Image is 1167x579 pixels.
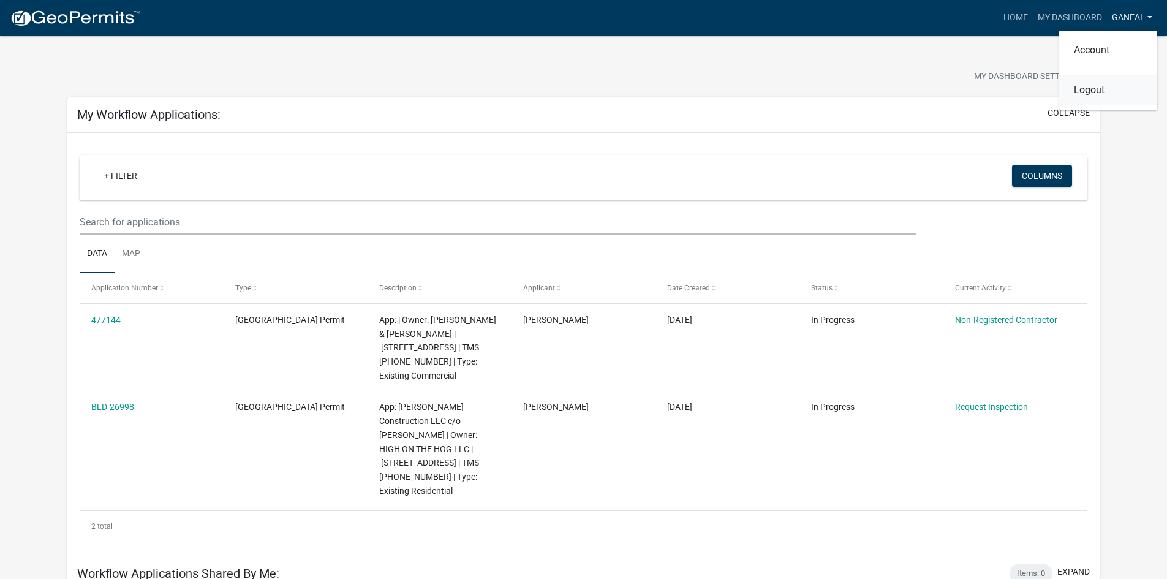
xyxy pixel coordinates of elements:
[1059,36,1157,65] a: Account
[667,402,692,412] span: 08/25/2023
[67,133,1100,554] div: collapse
[523,402,589,412] span: Gerald A Neal
[115,235,148,274] a: Map
[379,284,417,292] span: Description
[955,402,1028,412] a: Request Inspection
[1107,6,1157,29] a: ganeal
[91,315,121,325] a: 477144
[523,284,555,292] span: Applicant
[80,273,224,303] datatable-header-cell: Application Number
[91,402,134,412] a: BLD-26998
[235,315,345,325] span: Jasper County Building Permit
[667,284,710,292] span: Date Created
[80,235,115,274] a: Data
[955,315,1057,325] a: Non-Registered Contractor
[811,284,833,292] span: Status
[799,273,943,303] datatable-header-cell: Status
[1059,75,1157,105] a: Logout
[523,315,589,325] span: Gerald A Neal
[1012,165,1072,187] button: Columns
[235,284,251,292] span: Type
[974,70,1079,85] span: My Dashboard Settings
[811,402,855,412] span: In Progress
[667,315,692,325] span: 09/11/2025
[1057,566,1090,578] button: expand
[80,210,916,235] input: Search for applications
[368,273,512,303] datatable-header-cell: Description
[1059,31,1157,110] div: ganeal
[999,6,1033,29] a: Home
[655,273,799,303] datatable-header-cell: Date Created
[379,402,479,496] span: App: Neal's Construction LLC c/o Gerald A. Neal | Owner: HIGH ON THE HOG LLC | 3051 ALLIGATOR ALL...
[94,165,147,187] a: + Filter
[811,315,855,325] span: In Progress
[224,273,368,303] datatable-header-cell: Type
[1033,6,1107,29] a: My Dashboard
[955,284,1006,292] span: Current Activity
[80,511,1087,542] div: 2 total
[77,107,221,122] h5: My Workflow Applications:
[379,315,496,380] span: App: | Owner: GARVIN ROGER & LYDA LAVERNE | 9387 GRAYS HWY | TMS 060-00-01-019 | Type: Existing C...
[235,402,345,412] span: Jasper County Building Permit
[964,65,1106,89] button: My Dashboard Settingssettings
[943,273,1087,303] datatable-header-cell: Current Activity
[512,273,655,303] datatable-header-cell: Applicant
[1048,107,1090,119] button: collapse
[91,284,158,292] span: Application Number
